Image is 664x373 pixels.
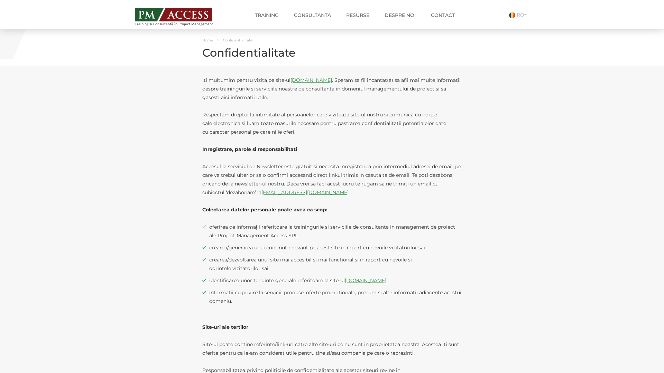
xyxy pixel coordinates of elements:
a: [DOMAIN_NAME] [345,277,386,284]
strong: Colectarea datelor personale poate avea ca scop: [202,207,328,213]
a: Home [202,38,213,42]
strong: Inregistrare, parole si responsabilitati [202,146,297,152]
h1: Confidentialitate [202,47,462,59]
p: Respectam dreptul la intimitate al persoanelor care viziteaza site-ul nostru si comunica cu noi p... [202,111,462,136]
span: informatii cu privire la servicii, produse, oferte promotionale, precum si alte informatii adiace... [209,288,462,306]
span: oferirea de informaţii referitoare la trainingurile si serviciile de consultanta in management de... [209,223,462,240]
a: Consultanta [289,8,336,22]
a: Training [250,8,284,22]
p: Iti multumim pentru vizita pe site-ul . Speram sa fii incantat(a) sa afli mai multe informatii de... [202,76,462,102]
a: Despre noi [379,8,421,22]
span: Training și Consultanță în Project Management [135,22,226,26]
img: PM ACCESS - Echipa traineri si consultanti certificati PMP: Narciss Popescu, Mihai Olaru, Monica ... [135,8,212,21]
span: crearea/generarea unui continut relevant pe acest site in raport cu nevoile vizitatorilor sai [209,243,462,252]
strong: Site-uri ale tertilor [202,324,248,330]
p: Site-ul poate contine referinte/link-uri catre alte site-uri ce nu sunt in proprietatea noastra. ... [202,340,462,357]
a: [DOMAIN_NAME] [290,77,332,83]
a: Resurse [341,8,375,22]
a: Contact [426,8,460,22]
a: Training și Consultanță în Project Management [135,6,226,26]
span: crearea/dezvoltarea unui site mai accesibil si mai functional si in raport cu nevoile si dorintel... [209,256,462,273]
span: Confidentialitate [223,38,252,42]
a: [EMAIL_ADDRESS][DOMAIN_NAME] [261,189,349,195]
span: identificarea unor tendinte generale referitoare la site-ul [209,276,462,285]
p: Accesul la serviciul de Newsletter este gratuit si necesita inregistrarea prin intermediul adrese... [202,162,462,197]
a: RO [509,12,529,18]
img: Romana [509,12,515,18]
